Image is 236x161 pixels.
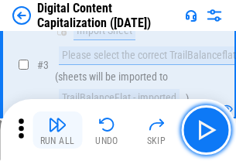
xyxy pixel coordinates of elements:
[97,115,116,134] img: Undo
[37,1,179,30] div: Digital Content Capitalization ([DATE])
[147,115,166,134] img: Skip
[40,136,75,146] div: Run All
[205,6,224,25] img: Settings menu
[132,111,181,149] button: Skip
[37,59,49,71] span: # 3
[59,89,180,108] div: TrailBalanceFlat - imported
[95,136,118,146] div: Undo
[48,115,67,134] img: Run All
[147,136,166,146] div: Skip
[185,9,197,22] img: Support
[193,118,218,142] img: Main button
[12,6,31,25] img: Back
[74,22,135,40] div: Import Sheet
[82,111,132,149] button: Undo
[32,111,82,149] button: Run All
